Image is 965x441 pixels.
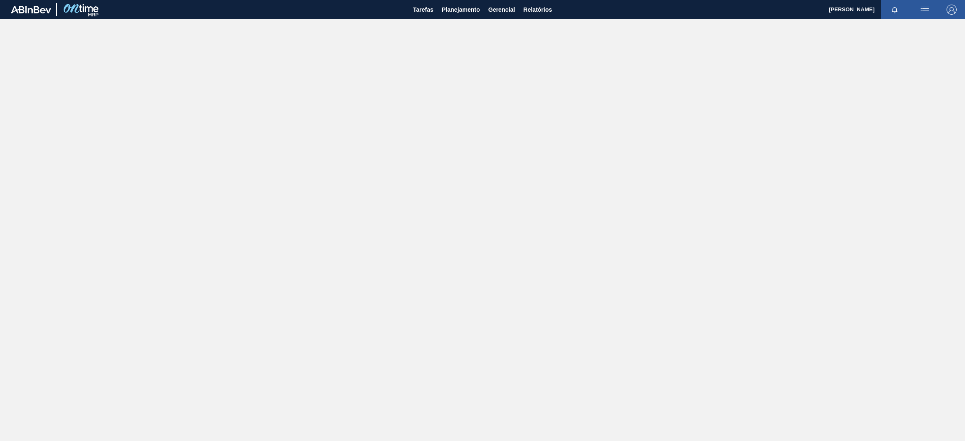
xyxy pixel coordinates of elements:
span: Relatórios [524,5,552,15]
span: Tarefas [413,5,433,15]
img: userActions [920,5,930,15]
img: TNhmsLtSVTkK8tSr43FrP2fwEKptu5GPRR3wAAAABJRU5ErkJggg== [11,6,51,13]
button: Notificações [881,4,908,15]
span: Planejamento [442,5,480,15]
img: Logout [947,5,957,15]
span: Gerencial [488,5,515,15]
